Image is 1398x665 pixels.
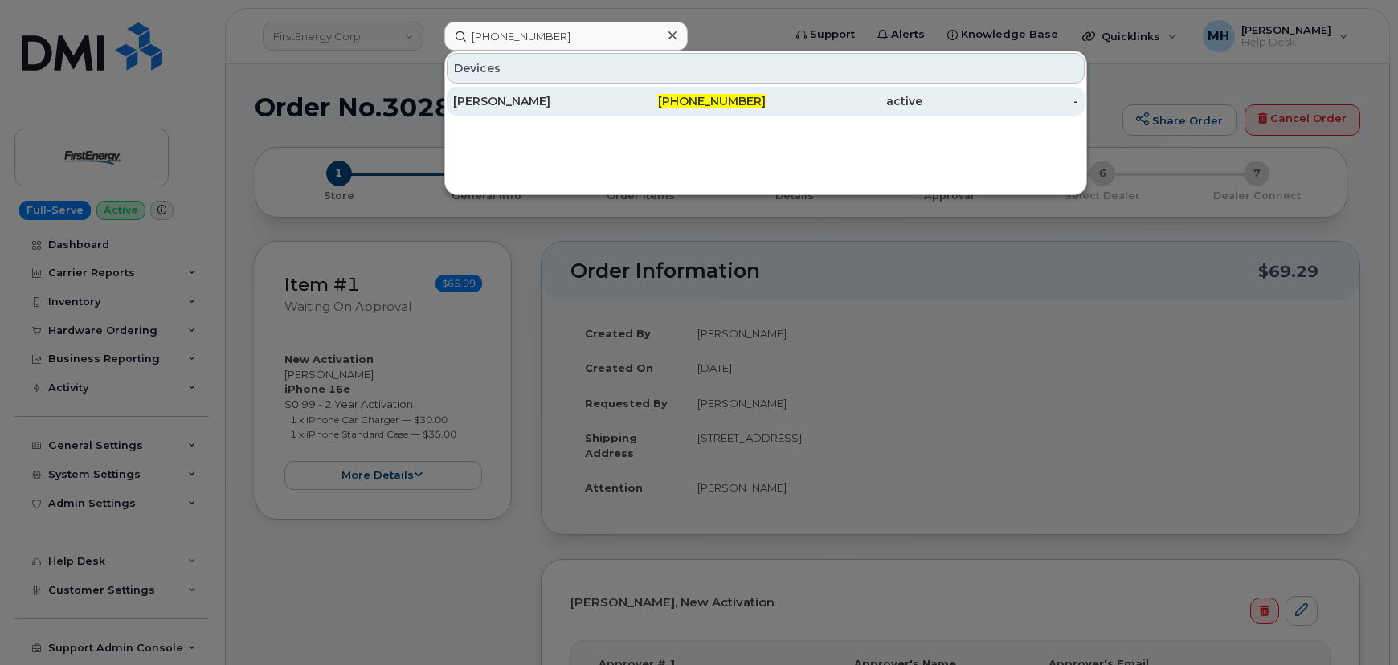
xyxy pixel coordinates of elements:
[453,93,610,109] div: [PERSON_NAME]
[1328,595,1386,653] iframe: Messenger Launcher
[658,94,766,108] span: [PHONE_NUMBER]
[922,93,1079,109] div: -
[447,53,1085,84] div: Devices
[766,93,922,109] div: active
[447,87,1085,116] a: [PERSON_NAME][PHONE_NUMBER]active-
